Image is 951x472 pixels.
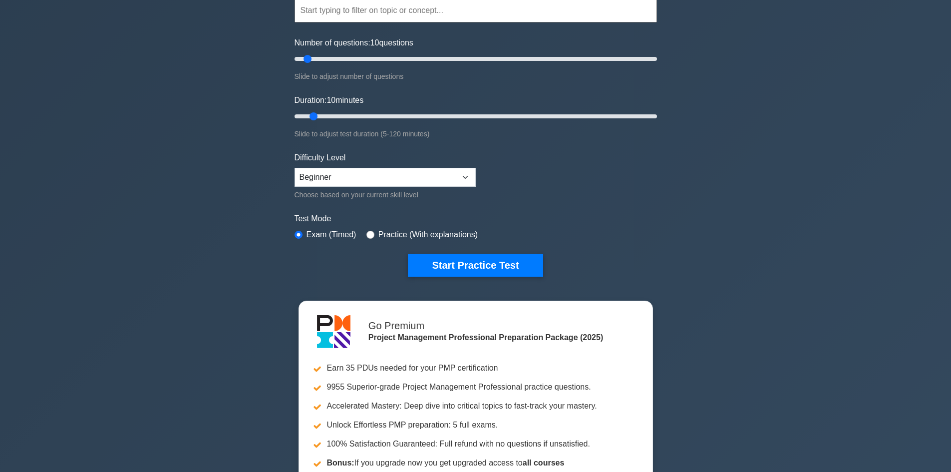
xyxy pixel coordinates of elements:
span: 10 [370,38,379,47]
label: Practice (With explanations) [378,229,478,241]
div: Slide to adjust number of questions [295,70,657,82]
label: Number of questions: questions [295,37,413,49]
label: Difficulty Level [295,152,346,164]
button: Start Practice Test [408,254,543,277]
label: Test Mode [295,213,657,225]
div: Choose based on your current skill level [295,189,476,201]
div: Slide to adjust test duration (5-120 minutes) [295,128,657,140]
label: Exam (Timed) [307,229,356,241]
label: Duration: minutes [295,94,364,106]
span: 10 [326,96,335,104]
